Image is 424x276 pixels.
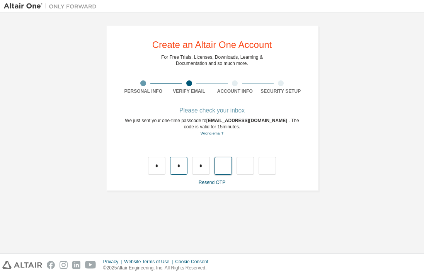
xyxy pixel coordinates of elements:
[60,261,68,269] img: instagram.svg
[199,180,225,185] a: Resend OTP
[121,118,304,136] div: We just sent your one-time passcode to . The code is valid for 15 minutes.
[4,2,100,10] img: Altair One
[72,261,80,269] img: linkedin.svg
[2,261,42,269] img: altair_logo.svg
[201,131,223,135] a: Go back to the registration form
[166,88,212,94] div: Verify Email
[212,88,258,94] div: Account Info
[206,118,289,123] span: [EMAIL_ADDRESS][DOMAIN_NAME]
[124,259,175,265] div: Website Terms of Use
[152,40,272,49] div: Create an Altair One Account
[47,261,55,269] img: facebook.svg
[103,259,124,265] div: Privacy
[175,259,213,265] div: Cookie Consent
[121,88,167,94] div: Personal Info
[258,88,304,94] div: Security Setup
[121,108,304,113] div: Please check your inbox
[103,265,213,271] p: © 2025 Altair Engineering, Inc. All Rights Reserved.
[161,54,263,66] div: For Free Trials, Licenses, Downloads, Learning & Documentation and so much more.
[85,261,96,269] img: youtube.svg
